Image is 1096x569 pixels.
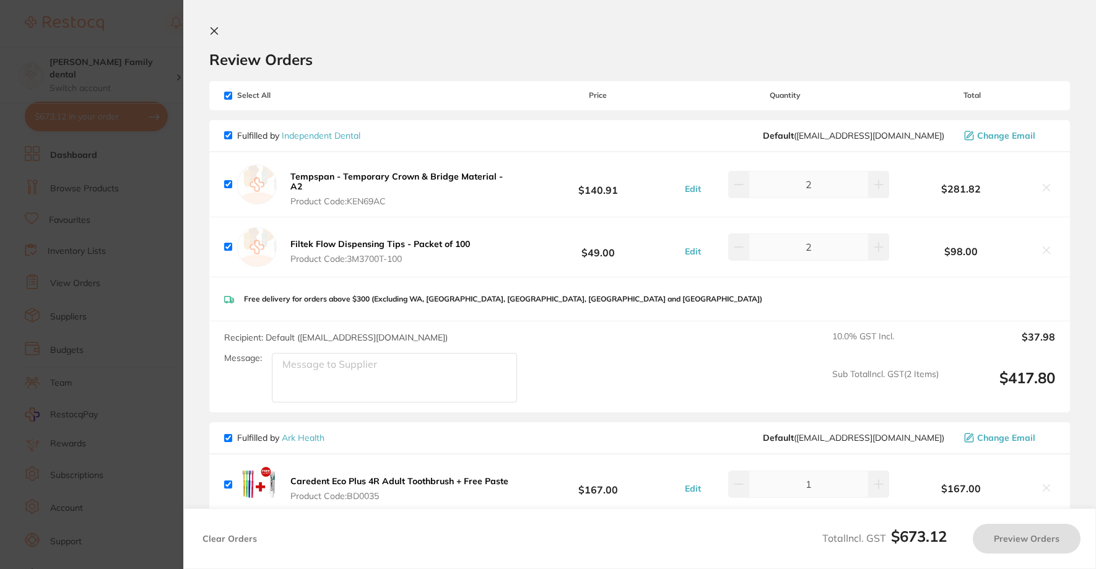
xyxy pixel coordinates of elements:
[763,130,794,141] b: Default
[949,331,1055,358] output: $37.98
[515,473,681,496] b: $167.00
[515,91,681,100] span: Price
[290,196,511,206] span: Product Code: KEN69AC
[199,524,261,554] button: Clear Orders
[763,433,944,443] span: cch@arkhealth.com.au
[891,527,947,545] b: $673.12
[832,369,939,403] span: Sub Total Incl. GST ( 2 Items)
[832,331,939,358] span: 10.0 % GST Incl.
[224,332,448,343] span: Recipient: Default ( [EMAIL_ADDRESS][DOMAIN_NAME] )
[290,476,508,487] b: Caredent Eco Plus 4R Adult Toothbrush + Free Paste
[287,238,474,264] button: Filtek Flow Dispensing Tips - Packet of 100 Product Code:3M3700T-100
[977,433,1035,443] span: Change Email
[287,171,515,207] button: Tempspan - Temporary Crown & Bridge Material - A2 Product Code:KEN69AC
[977,131,1035,141] span: Change Email
[515,236,681,259] b: $49.00
[889,483,1033,494] b: $167.00
[681,91,889,100] span: Quantity
[681,483,705,494] button: Edit
[244,295,762,303] p: Free delivery for orders above $300 (Excluding WA, [GEOGRAPHIC_DATA], [GEOGRAPHIC_DATA], [GEOGRAP...
[290,238,470,250] b: Filtek Flow Dispensing Tips - Packet of 100
[237,165,277,204] img: empty.jpg
[237,131,360,141] p: Fulfilled by
[763,432,794,443] b: Default
[960,432,1055,443] button: Change Email
[889,183,1033,194] b: $281.82
[681,183,705,194] button: Edit
[224,353,262,363] label: Message:
[282,130,360,141] a: Independent Dental
[973,524,1081,554] button: Preview Orders
[209,50,1070,69] h2: Review Orders
[290,491,508,501] span: Product Code: BD0035
[763,131,944,141] span: orders@independentdental.com.au
[889,246,1033,257] b: $98.00
[960,130,1055,141] button: Change Email
[237,227,277,267] img: empty.jpg
[681,246,705,257] button: Edit
[889,91,1055,100] span: Total
[949,369,1055,403] output: $417.80
[282,432,324,443] a: Ark Health
[287,476,512,502] button: Caredent Eco Plus 4R Adult Toothbrush + Free Paste Product Code:BD0035
[237,433,324,443] p: Fulfilled by
[237,464,277,504] img: bXlub2trag
[224,91,348,100] span: Select All
[822,532,947,544] span: Total Incl. GST
[515,173,681,196] b: $140.91
[290,171,503,192] b: Tempspan - Temporary Crown & Bridge Material - A2
[290,254,470,264] span: Product Code: 3M3700T-100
